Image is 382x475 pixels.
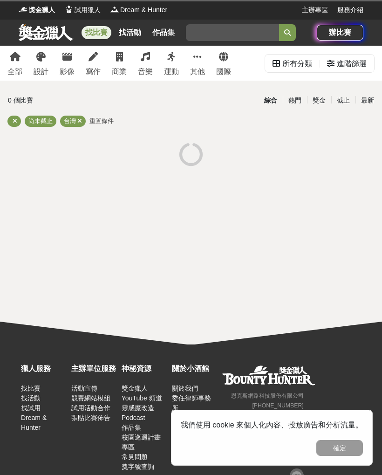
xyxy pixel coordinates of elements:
[110,5,119,14] img: Logo
[216,66,231,77] div: 國際
[216,46,231,81] a: 國際
[112,66,127,77] div: 商業
[337,5,363,15] a: 服務介紹
[122,385,162,402] a: 獎金獵人 YouTube 頻道
[181,421,363,429] span: 我們使用 cookie 來個人化內容、投放廣告和分析流量。
[60,66,75,77] div: 影像
[122,424,141,431] a: 作品集
[8,92,130,109] div: 0 個比賽
[283,92,307,109] div: 熱門
[19,5,28,14] img: Logo
[337,55,367,73] div: 進階篩選
[190,46,205,81] a: 其他
[172,394,211,412] a: 委任律師事務所
[252,402,303,409] small: [PHONE_NUMBER]
[138,66,153,77] div: 音樂
[164,66,179,77] div: 運動
[172,363,218,374] div: 關於小酒館
[71,363,117,374] div: 主辦單位服務
[21,394,41,402] a: 找活動
[86,46,101,81] a: 寫作
[21,363,67,374] div: 獵人服務
[75,5,101,15] span: 試用獵人
[19,5,55,15] a: Logo獎金獵人
[331,92,355,109] div: 截止
[138,46,153,81] a: 音樂
[28,117,53,124] span: 尚未截止
[71,404,110,412] a: 試用活動合作
[231,392,304,399] small: 恩克斯網路科技股份有限公司
[307,92,331,109] div: 獎金
[259,92,283,109] div: 綜合
[89,117,114,124] span: 重置條件
[190,66,205,77] div: 其他
[60,46,75,81] a: 影像
[355,92,380,109] div: 最新
[82,26,111,39] a: 找比賽
[115,26,145,39] a: 找活動
[164,46,179,81] a: 運動
[71,385,97,392] a: 活動宣傳
[34,66,48,77] div: 設計
[29,5,55,15] span: 獎金獵人
[302,5,328,15] a: 主辦專區
[122,434,161,451] a: 校園巡迴計畫專區
[317,25,363,41] a: 辦比賽
[122,453,148,461] a: 常見問題
[149,26,178,39] a: 作品集
[122,363,167,374] div: 神秘資源
[120,5,167,15] span: Dream & Hunter
[122,463,154,470] a: 獎字號查詢
[112,46,127,81] a: 商業
[316,440,363,456] button: 確定
[110,5,167,15] a: LogoDream & Hunter
[71,394,110,402] a: 競賽網站模組
[64,5,74,14] img: Logo
[21,414,47,431] a: Dream & Hunter
[21,385,41,392] a: 找比賽
[7,66,22,77] div: 全部
[71,414,110,421] a: 張貼比賽佈告
[172,385,198,392] a: 關於我們
[64,5,101,15] a: Logo試用獵人
[64,117,76,124] span: 台灣
[282,55,312,73] div: 所有分類
[34,46,48,81] a: 設計
[7,46,22,81] a: 全部
[86,66,101,77] div: 寫作
[122,404,154,421] a: 靈感魔改造 Podcast
[21,404,41,412] a: 找試用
